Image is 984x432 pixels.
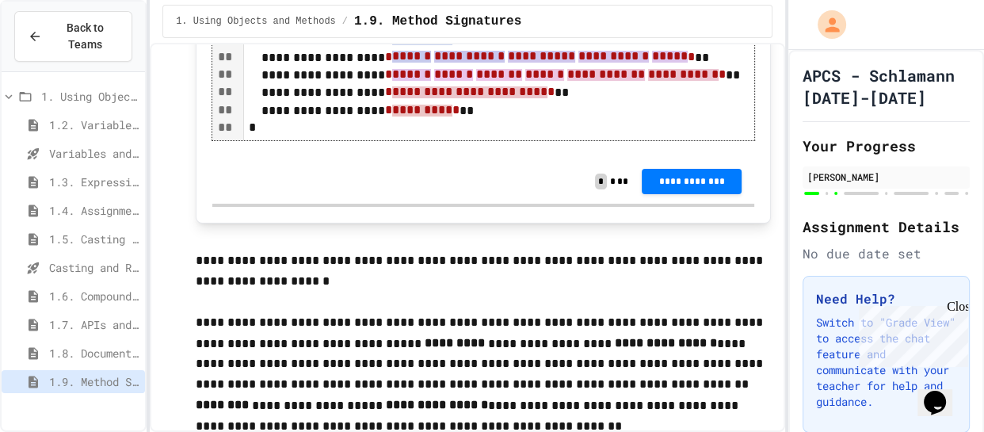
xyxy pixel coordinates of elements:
h2: Assignment Details [803,216,970,238]
button: Back to Teams [14,11,132,62]
span: 1.5. Casting and Ranges of Values [49,231,139,247]
span: Casting and Ranges of variables - Quiz [49,259,139,276]
span: 1.6. Compound Assignment Operators [49,288,139,304]
span: 1.2. Variables and Data Types [49,117,139,133]
h1: APCS - Schlamann [DATE]-[DATE] [803,64,970,109]
span: / [342,15,348,28]
span: 1.9. Method Signatures [354,12,521,31]
span: 1. Using Objects and Methods [41,88,139,105]
iframe: chat widget [917,369,968,416]
span: 1.3. Expressions and Output [New] [49,174,139,190]
div: [PERSON_NAME] [807,170,965,184]
h2: Your Progress [803,135,970,157]
iframe: chat widget [852,300,968,367]
span: Variables and Data Types - Quiz [49,145,139,162]
span: Back to Teams [51,20,119,53]
div: My Account [801,6,850,43]
span: 1.7. APIs and Libraries [49,316,139,333]
span: 1.8. Documentation with Comments and Preconditions [49,345,139,361]
h3: Need Help? [816,289,956,308]
span: 1.4. Assignment and Input [49,202,139,219]
div: Chat with us now!Close [6,6,109,101]
div: No due date set [803,244,970,263]
span: 1. Using Objects and Methods [176,15,336,28]
span: 1.9. Method Signatures [49,373,139,390]
p: Switch to "Grade View" to access the chat feature and communicate with your teacher for help and ... [816,315,956,410]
